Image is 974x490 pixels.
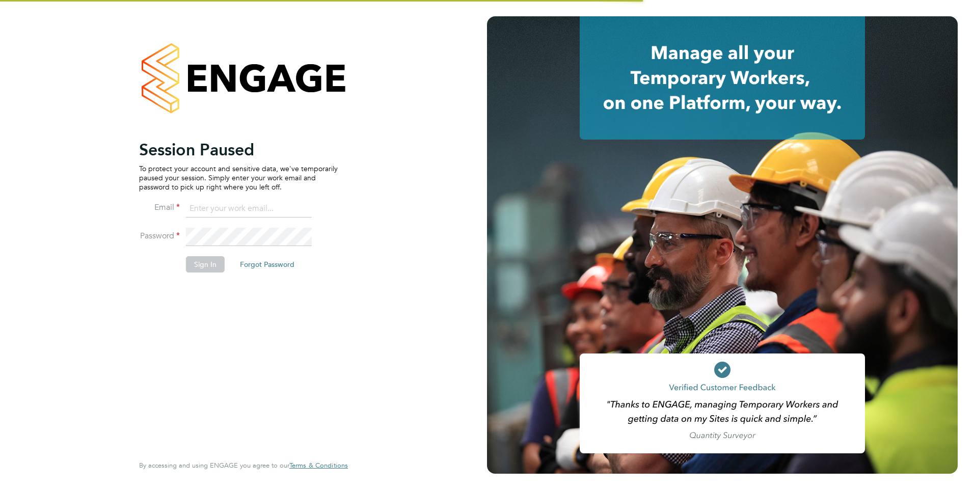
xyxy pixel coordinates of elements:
button: Sign In [186,256,225,273]
h2: Session Paused [139,140,338,160]
label: Password [139,231,180,241]
p: To protect your account and sensitive data, we've temporarily paused your session. Simply enter y... [139,164,338,192]
input: Enter your work email... [186,200,312,218]
button: Forgot Password [232,256,303,273]
a: Terms & Conditions [289,461,348,470]
label: Email [139,202,180,213]
span: By accessing and using ENGAGE you agree to our [139,461,348,470]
